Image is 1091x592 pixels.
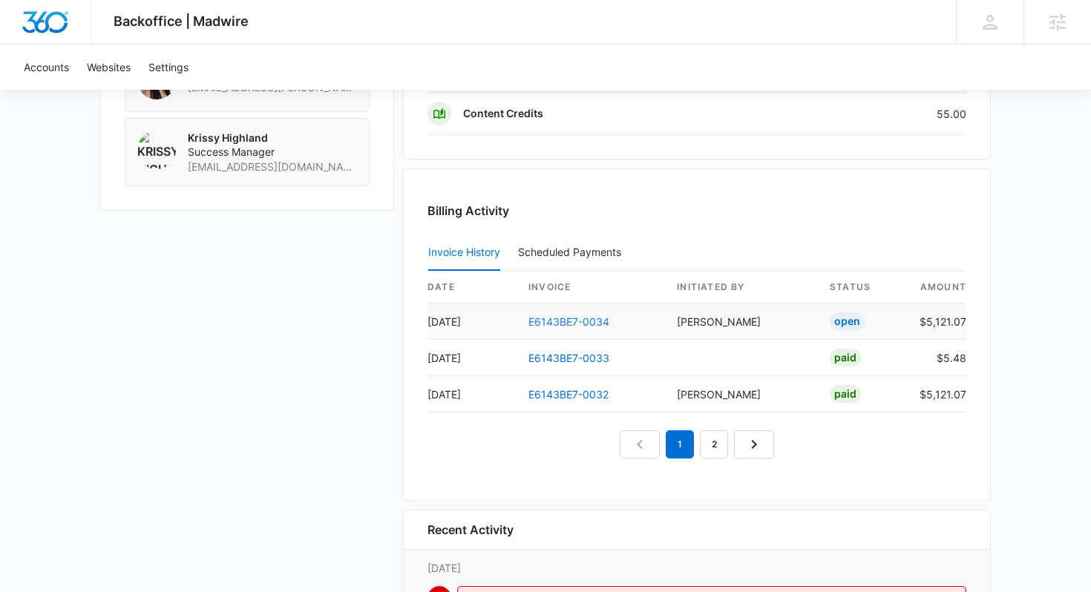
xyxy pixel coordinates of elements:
a: E6143BE7-0034 [528,315,609,328]
td: [DATE] [427,303,517,340]
button: Invoice History [428,235,500,271]
h6: Recent Activity [427,521,514,539]
td: [PERSON_NAME] [665,303,818,340]
td: 55.00 [809,93,966,135]
div: Paid [830,385,861,403]
span: [EMAIL_ADDRESS][DOMAIN_NAME] [188,159,357,174]
nav: Pagination [620,430,774,458]
a: Accounts [15,45,78,90]
a: Next Page [734,430,774,458]
a: Websites [78,45,140,90]
div: Paid [830,349,861,366]
span: Backoffice | Madwire [114,13,249,29]
div: Scheduled Payments [518,247,627,257]
td: [DATE] [427,340,517,376]
img: Krissy Highland [137,131,176,169]
p: [DATE] [427,560,966,576]
th: amount [907,272,966,303]
p: Krissy Highland [188,131,357,145]
div: Open [830,312,865,330]
a: E6143BE7-0032 [528,388,609,401]
th: date [427,272,517,303]
a: E6143BE7-0033 [528,352,609,364]
th: Initiated By [665,272,818,303]
a: Page 2 [700,430,728,458]
td: [PERSON_NAME] [665,376,818,412]
td: $5.48 [907,340,966,376]
p: Content Credits [463,106,543,121]
td: $5,121.07 [907,376,966,412]
span: Success Manager [188,145,357,159]
h3: Billing Activity [427,202,966,220]
a: Settings [140,45,197,90]
th: invoice [517,272,665,303]
td: $5,121.07 [907,303,966,340]
th: status [818,272,907,303]
td: [DATE] [427,376,517,412]
em: 1 [666,430,694,458]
